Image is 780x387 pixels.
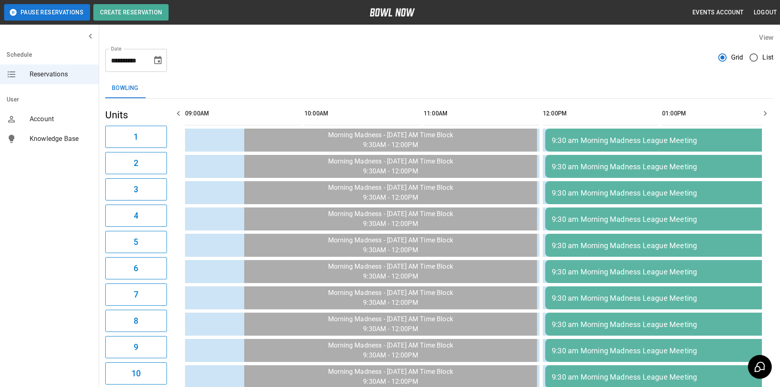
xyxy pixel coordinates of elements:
div: inventory tabs [105,78,773,98]
button: Bowling [105,78,145,98]
h6: 2 [134,157,138,170]
button: 8 [105,310,167,332]
button: Pause Reservations [4,4,90,21]
h6: 3 [134,183,138,196]
button: 7 [105,283,167,306]
label: View [759,34,773,41]
button: 3 [105,178,167,200]
th: 12:00PM [543,102,659,125]
th: 11:00AM [424,102,539,125]
button: 9 [105,336,167,358]
h6: 4 [134,209,138,222]
h6: 9 [134,341,138,354]
span: Reservations [30,69,92,79]
h6: 6 [134,262,138,275]
button: 10 [105,362,167,385]
button: 4 [105,205,167,227]
h6: 5 [134,235,138,249]
span: List [762,53,773,62]
h6: 1 [134,130,138,143]
button: Events Account [689,5,747,20]
h6: 8 [134,314,138,327]
th: 10:00AM [304,102,420,125]
img: logo [370,8,415,16]
button: Logout [750,5,780,20]
button: 6 [105,257,167,279]
button: 2 [105,152,167,174]
span: Account [30,114,92,124]
h6: 10 [132,367,141,380]
button: 5 [105,231,167,253]
h6: 7 [134,288,138,301]
span: Grid [731,53,743,62]
button: Choose date, selected date is Sep 12, 2025 [150,52,166,69]
th: 09:00AM [185,102,301,125]
button: 1 [105,126,167,148]
span: Knowledge Base [30,134,92,144]
button: Create Reservation [93,4,169,21]
h5: Units [105,108,167,122]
